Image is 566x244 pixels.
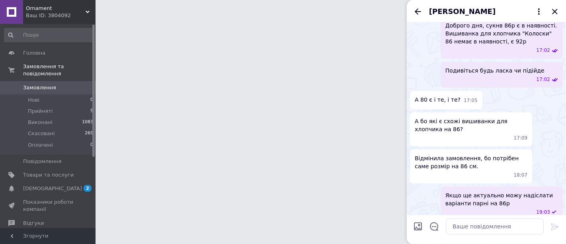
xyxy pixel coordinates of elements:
[445,67,545,75] span: Подивіться будь ласка чи підійде
[28,96,39,104] span: Нові
[23,171,74,179] span: Товари та послуги
[28,130,55,137] span: Скасовані
[23,63,96,77] span: Замовлення та повідомлення
[23,199,74,213] span: Показники роботи компанії
[429,221,439,232] button: Відкрити шаблони відповідей
[90,96,93,104] span: 0
[550,7,560,16] button: Закрити
[26,5,86,12] span: Ornament
[26,12,96,19] div: Ваш ID: 3804092
[415,96,461,104] span: А 80 є і те, і те?
[429,6,544,17] button: [PERSON_NAME]
[514,172,528,179] span: 18:07 12.10.2025
[445,22,558,45] span: Доброго дня, сукнв 86р є в наявності. Вишиванка для хлопчика "Колоски" 86 немає в наявності, є 92р
[23,185,82,192] span: [DEMOGRAPHIC_DATA]
[536,47,550,54] span: 17:02 12.10.2025
[429,6,496,17] span: [PERSON_NAME]
[415,117,527,133] span: А бо які є схожі вишиванки для хлопчика на 86?
[28,119,53,126] span: Виконані
[90,108,93,115] span: 5
[23,84,56,91] span: Замовлення
[536,209,550,216] span: 19:03 12.10.2025
[415,154,527,170] span: Відмінила замовлення, бо потрібен саме розмір на 86 см.
[85,130,93,137] span: 269
[28,108,53,115] span: Прийняті
[84,185,92,192] span: 2
[464,97,478,104] span: 17:05 12.10.2025
[413,7,423,16] button: Назад
[445,191,558,207] span: Якщо ще актуально можу надіслати варіанти парні на 86р
[514,135,528,142] span: 17:09 12.10.2025
[82,119,93,126] span: 1083
[28,142,53,149] span: Оплачені
[536,76,550,83] span: 17:02 12.10.2025
[4,28,94,42] input: Пошук
[23,158,62,165] span: Повідомлення
[23,49,45,57] span: Головна
[23,220,44,227] span: Відгуки
[90,142,93,149] span: 0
